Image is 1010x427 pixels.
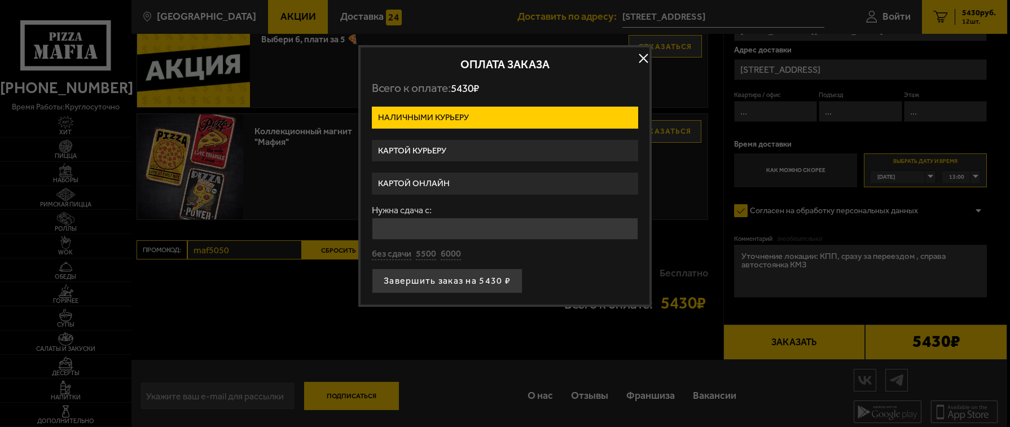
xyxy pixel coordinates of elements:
button: Завершить заказ на 5430 ₽ [372,268,522,293]
button: 6000 [441,248,461,261]
label: Картой курьеру [372,140,638,162]
h2: Оплата заказа [372,59,638,70]
button: 5500 [416,248,436,261]
label: Нужна сдача с: [372,206,638,215]
p: Всего к оплате: [372,81,638,95]
label: Наличными курьеру [372,107,638,129]
button: без сдачи [372,248,411,261]
span: 5430 ₽ [451,82,479,95]
label: Картой онлайн [372,173,638,195]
